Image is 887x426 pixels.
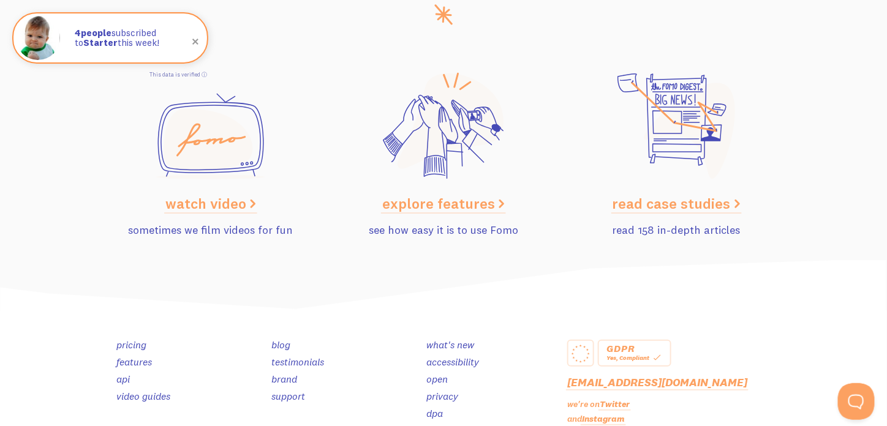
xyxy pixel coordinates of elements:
p: we're on [567,398,785,411]
span: 4 [75,28,81,39]
a: Instagram [582,413,625,424]
a: privacy [427,390,459,402]
a: read case studies [613,194,741,212]
a: api [116,373,130,385]
a: [EMAIL_ADDRESS][DOMAIN_NAME] [567,375,747,389]
img: Fomo [16,16,60,60]
a: This data is verified ⓘ [149,71,207,78]
p: and [567,413,785,425]
a: open [427,373,448,385]
a: Twitter [600,398,630,409]
p: read 158 in-depth articles [567,222,785,238]
a: pricing [116,338,146,351]
strong: Starter [83,37,118,48]
iframe: Help Scout Beacon - Open [838,383,875,420]
a: features [116,356,152,368]
p: sometimes we film videos for fun [102,222,320,238]
div: GDPR [606,345,663,352]
a: testimonials [271,356,324,368]
strong: people [75,27,111,39]
a: watch video [165,194,256,212]
a: support [271,390,305,402]
p: see how easy it is to use Fomo [334,222,553,238]
a: brand [271,373,297,385]
a: what's new [427,338,475,351]
a: dpa [427,407,443,419]
p: subscribed to this week! [75,28,195,48]
a: video guides [116,390,170,402]
a: GDPR Yes, Compliant [598,340,671,367]
a: blog [271,338,290,351]
a: accessibility [427,356,480,368]
div: Yes, Compliant [606,352,663,363]
a: explore features [382,194,505,212]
